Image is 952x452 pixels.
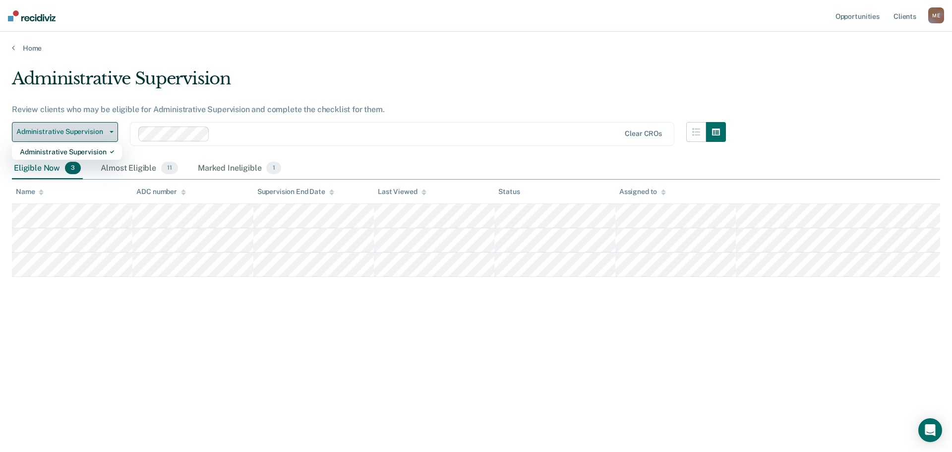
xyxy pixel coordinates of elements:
div: Assigned to [619,188,666,196]
div: ADC number [136,188,186,196]
span: Administrative Supervision [16,128,106,136]
span: 1 [266,162,281,175]
div: Eligible Now3 [12,158,83,180]
div: Name [16,188,44,196]
a: Home [12,44,940,53]
button: ME [928,7,944,23]
span: 3 [65,162,81,175]
span: 11 [161,162,178,175]
div: M E [928,7,944,23]
button: Administrative Supervision [12,122,118,142]
div: Almost Eligible11 [99,158,180,180]
div: Open Intercom Messenger [918,418,942,442]
div: Supervision End Date [257,188,334,196]
div: Clear CROs [625,129,662,138]
div: Last Viewed [378,188,426,196]
img: Recidiviz [8,10,56,21]
div: Administrative Supervision [20,144,114,160]
div: Status [498,188,520,196]
div: Marked Ineligible1 [196,158,283,180]
div: Review clients who may be eligible for Administrative Supervision and complete the checklist for ... [12,105,726,114]
div: Administrative Supervision [12,68,726,97]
